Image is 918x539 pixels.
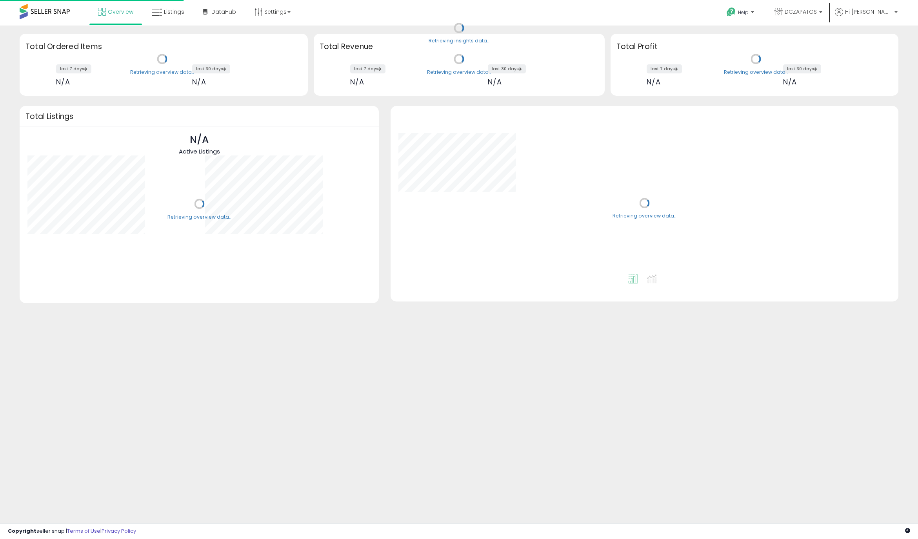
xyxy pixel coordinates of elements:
a: Help [720,1,762,26]
span: DataHub [211,8,236,16]
span: Listings [164,8,184,16]
span: Help [738,9,749,16]
div: Retrieving overview data.. [427,69,491,76]
div: Retrieving overview data.. [613,213,676,220]
a: Hi [PERSON_NAME] [835,8,898,26]
div: Retrieving overview data.. [130,69,194,76]
span: DCZAPATOS [785,8,817,16]
div: Retrieving overview data.. [167,214,231,221]
i: Get Help [726,7,736,17]
span: Overview [108,8,133,16]
div: Retrieving overview data.. [724,69,788,76]
span: Hi [PERSON_NAME] [845,8,892,16]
